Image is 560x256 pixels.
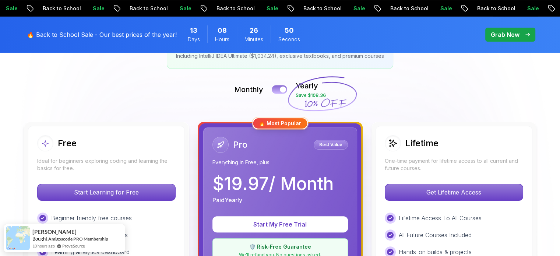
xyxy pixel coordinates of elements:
span: Bought [32,236,47,242]
p: Back to School [28,5,78,12]
p: Sale [425,5,449,12]
p: Get Lifetime Access [385,184,523,200]
span: Hours [215,36,229,43]
p: Sale [338,5,362,12]
h2: Pro [233,139,247,151]
button: Start Learning for Free [37,184,176,201]
span: 26 Minutes [250,25,258,36]
p: Ideal for beginners exploring coding and learning the basics for free. [37,157,176,172]
span: 10 hours ago [32,243,55,249]
p: Start Learning for Free [38,184,175,200]
a: Get Lifetime Access [385,189,523,196]
h2: Lifetime [405,137,439,149]
p: All Future Courses Included [399,231,472,239]
button: Get Lifetime Access [385,184,523,201]
p: Back to School [375,5,425,12]
p: Back to School [288,5,338,12]
p: Monthly [234,84,263,95]
p: Sale [165,5,188,12]
span: Days [188,36,200,43]
p: Paid Yearly [212,196,242,204]
a: Amigoscode PRO Membership [48,236,108,242]
p: One-time payment for lifetime access to all current and future courses. [385,157,523,172]
p: Back to School [115,5,165,12]
p: Sale [512,5,536,12]
p: 🔥 Back to School Sale - Our best prices of the year! [27,30,177,39]
p: Sale [78,5,101,12]
p: 🛡️ Risk-Free Guarantee [217,243,343,250]
p: Back to School [201,5,251,12]
p: Best Value [315,141,347,148]
p: Including IntelliJ IDEA Ultimate ($1,034.24), exclusive textbooks, and premium courses [176,52,384,60]
img: provesource social proof notification image [6,226,30,250]
p: Beginner friendly free courses [51,214,132,222]
p: Everything in Free, plus [212,159,348,166]
button: Start My Free Trial [212,216,348,232]
p: Start My Free Trial [221,220,339,229]
span: Minutes [244,36,263,43]
p: $ 19.97 / Month [212,175,334,193]
p: Grab Now [491,30,520,39]
a: Start Learning for Free [37,189,176,196]
span: Seconds [278,36,300,43]
p: Back to School [462,5,512,12]
p: Sale [251,5,275,12]
span: 8 Hours [218,25,227,36]
span: 13 Days [190,25,197,36]
p: Lifetime Access To All Courses [399,214,482,222]
h2: Free [58,137,77,149]
span: [PERSON_NAME] [32,229,77,235]
a: ProveSource [62,243,85,249]
span: 50 Seconds [285,25,294,36]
